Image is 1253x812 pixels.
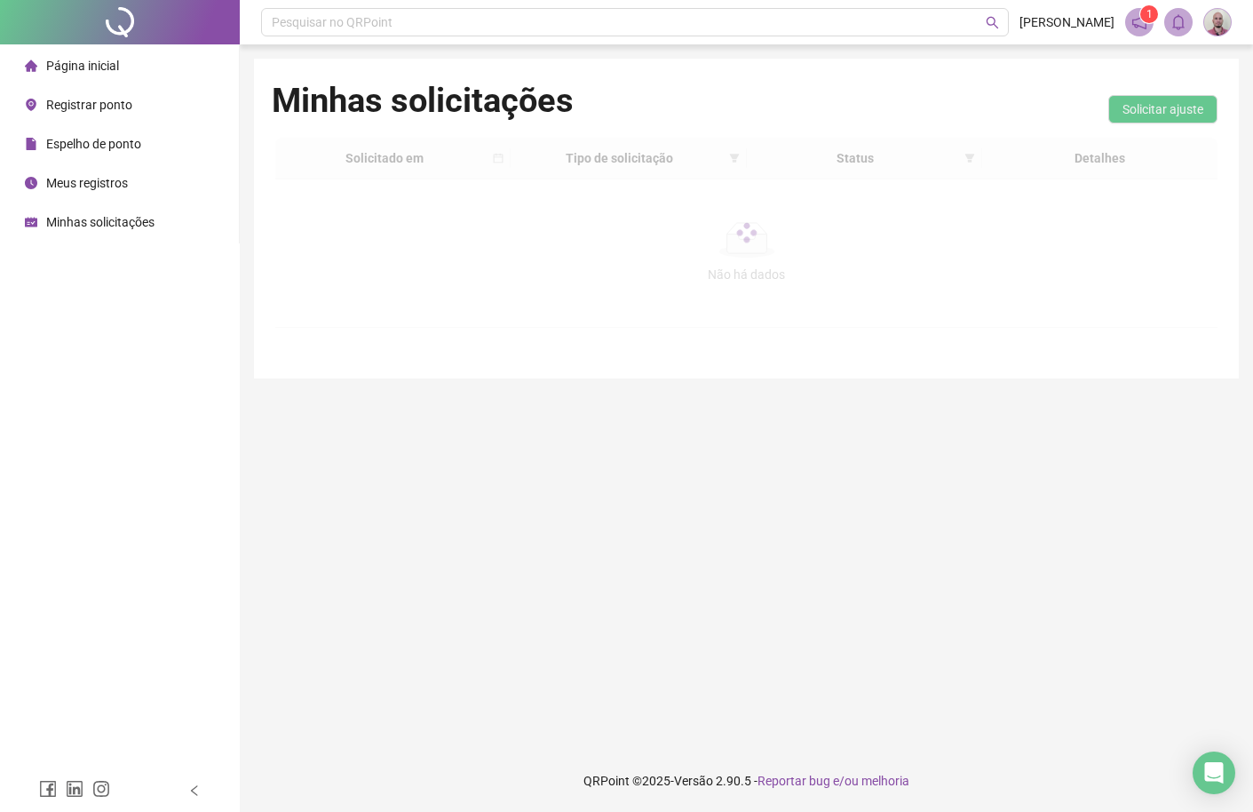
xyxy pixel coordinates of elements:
[25,60,37,72] span: home
[46,176,128,190] span: Meus registros
[25,99,37,111] span: environment
[46,137,141,151] span: Espelho de ponto
[25,138,37,150] span: file
[1019,12,1114,32] span: [PERSON_NAME]
[1204,9,1231,36] img: 1170
[674,774,713,788] span: Versão
[1146,8,1153,20] span: 1
[1122,100,1203,119] span: Solicitar ajuste
[986,16,999,29] span: search
[46,215,155,229] span: Minhas solicitações
[46,98,132,112] span: Registrar ponto
[1108,95,1217,123] button: Solicitar ajuste
[92,780,110,798] span: instagram
[25,177,37,189] span: clock-circle
[1131,14,1147,30] span: notification
[1140,5,1158,23] sup: 1
[39,780,57,798] span: facebook
[1170,14,1186,30] span: bell
[757,774,909,788] span: Reportar bug e/ou melhoria
[240,750,1253,812] footer: QRPoint © 2025 - 2.90.5 -
[188,784,201,797] span: left
[46,59,119,73] span: Página inicial
[272,80,574,121] h1: Minhas solicitações
[66,780,83,798] span: linkedin
[1193,752,1235,794] div: Open Intercom Messenger
[25,216,37,228] span: schedule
